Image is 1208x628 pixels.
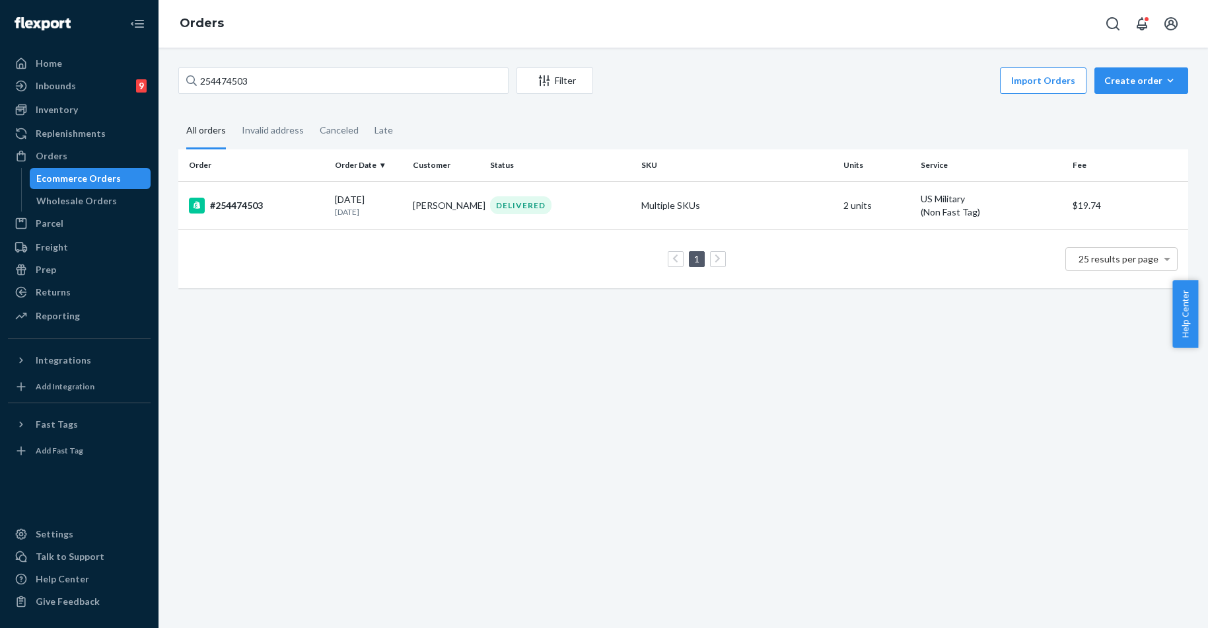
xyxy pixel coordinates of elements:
[8,376,151,397] a: Add Integration
[36,418,78,431] div: Fast Tags
[692,253,702,264] a: Page 1 is your current page
[36,263,56,276] div: Prep
[36,445,83,456] div: Add Fast Tag
[36,550,104,563] div: Talk to Support
[189,198,324,214] div: #254474503
[330,149,407,181] th: Order Date
[485,149,636,181] th: Status
[36,194,117,208] div: Wholesale Orders
[169,5,234,43] ol: breadcrumbs
[36,217,63,230] div: Parcel
[8,282,151,303] a: Returns
[8,440,151,461] a: Add Fast Tag
[921,206,1061,219] div: (Non Fast Tag)
[36,309,80,323] div: Reporting
[36,286,71,299] div: Returns
[1000,67,1086,94] button: Import Orders
[335,193,402,217] div: [DATE]
[838,149,915,181] th: Units
[8,123,151,144] a: Replenishments
[8,75,151,97] a: Inbounds9
[36,172,121,185] div: Ecommerce Orders
[335,206,402,217] p: [DATE]
[915,149,1067,181] th: Service
[36,127,106,140] div: Replenishments
[8,524,151,545] a: Settings
[8,350,151,371] button: Integrations
[8,145,151,167] a: Orders
[1100,11,1126,37] button: Open Search Box
[8,305,151,327] a: Reporting
[8,53,151,74] a: Home
[36,149,67,163] div: Orders
[30,190,151,212] a: Wholesale Orders
[178,67,509,94] input: Search orders
[242,113,304,147] div: Invalid address
[921,192,1061,206] p: US Military
[8,569,151,590] a: Help Center
[36,103,78,116] div: Inventory
[8,591,151,612] button: Give Feedback
[320,113,359,147] div: Canceled
[636,181,838,229] td: Multiple SKUs
[1172,280,1198,348] button: Help Center
[1094,67,1188,94] button: Create order
[8,213,151,234] a: Parcel
[36,79,76,93] div: Inbounds
[8,237,151,258] a: Freight
[136,79,147,93] div: 9
[374,113,393,147] div: Late
[36,528,73,541] div: Settings
[1129,11,1155,37] button: Open notifications
[36,572,89,586] div: Help Center
[36,354,91,367] div: Integrations
[517,74,592,87] div: Filter
[36,57,62,70] div: Home
[408,181,485,229] td: [PERSON_NAME]
[636,149,838,181] th: SKU
[186,113,226,149] div: All orders
[36,595,100,608] div: Give Feedback
[30,168,151,189] a: Ecommerce Orders
[413,159,480,171] div: Customer
[1067,181,1188,229] td: $19.74
[36,381,94,392] div: Add Integration
[36,241,68,254] div: Freight
[516,67,593,94] button: Filter
[1158,11,1184,37] button: Open account menu
[490,196,551,214] div: DELIVERED
[178,149,330,181] th: Order
[1079,253,1158,264] span: 25 results per page
[8,546,151,567] a: Talk to Support
[124,11,151,37] button: Close Navigation
[838,181,915,229] td: 2 units
[15,17,71,30] img: Flexport logo
[8,99,151,120] a: Inventory
[8,414,151,435] button: Fast Tags
[1104,74,1178,87] div: Create order
[180,16,224,30] a: Orders
[8,259,151,280] a: Prep
[1067,149,1188,181] th: Fee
